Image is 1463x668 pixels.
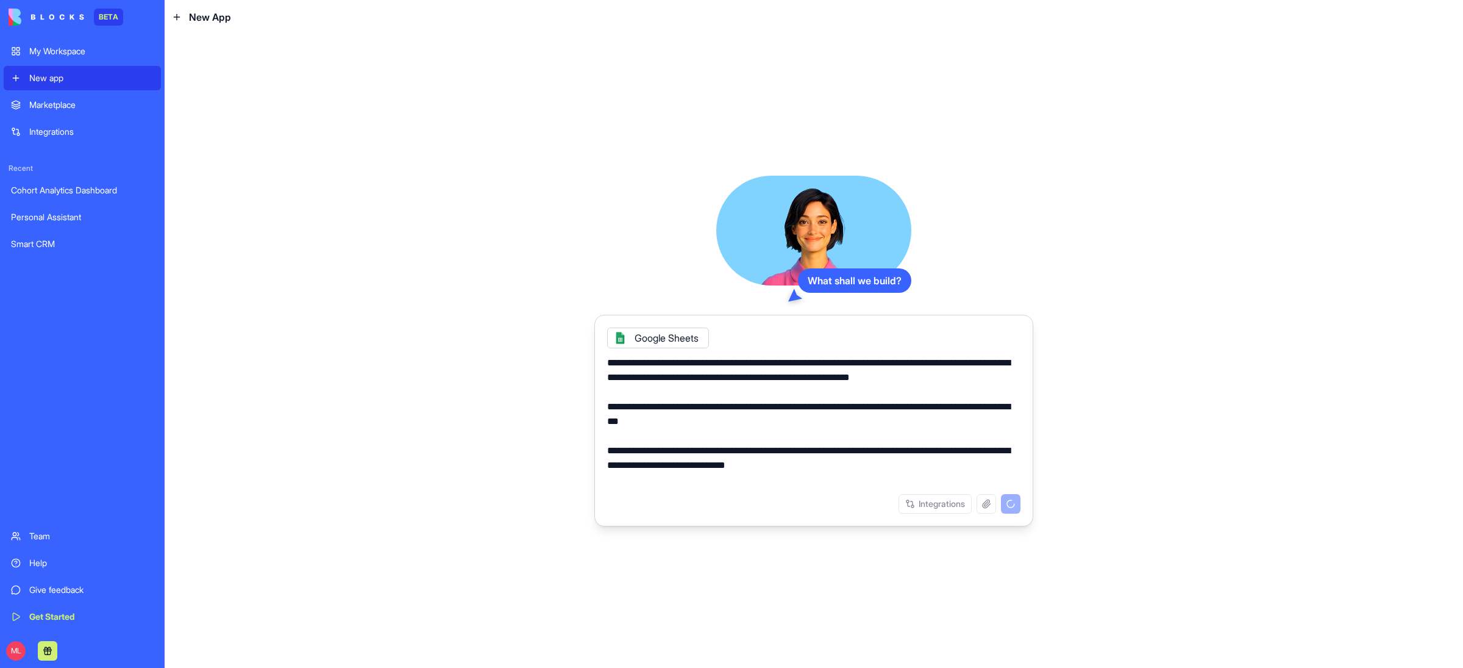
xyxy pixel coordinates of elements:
[4,205,161,229] a: Personal Assistant
[29,45,154,57] div: My Workspace
[29,557,154,569] div: Help
[29,72,154,84] div: New app
[9,9,84,26] img: logo
[798,268,911,293] div: What shall we build?
[11,238,154,250] div: Smart CRM
[6,641,26,661] span: ML
[11,184,154,196] div: Cohort Analytics Dashboard
[4,93,161,117] a: Marketplace
[4,39,161,63] a: My Workspace
[11,211,154,223] div: Personal Assistant
[29,611,154,623] div: Get Started
[4,524,161,548] a: Team
[29,530,154,542] div: Team
[4,232,161,256] a: Smart CRM
[607,328,709,348] div: Google Sheets
[4,605,161,629] a: Get Started
[189,10,231,24] span: New App
[4,163,161,173] span: Recent
[4,551,161,575] a: Help
[4,66,161,90] a: New app
[4,578,161,602] a: Give feedback
[4,178,161,203] a: Cohort Analytics Dashboard
[29,584,154,596] div: Give feedback
[29,99,154,111] div: Marketplace
[94,9,123,26] div: BETA
[4,120,161,144] a: Integrations
[29,126,154,138] div: Integrations
[9,9,123,26] a: BETA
